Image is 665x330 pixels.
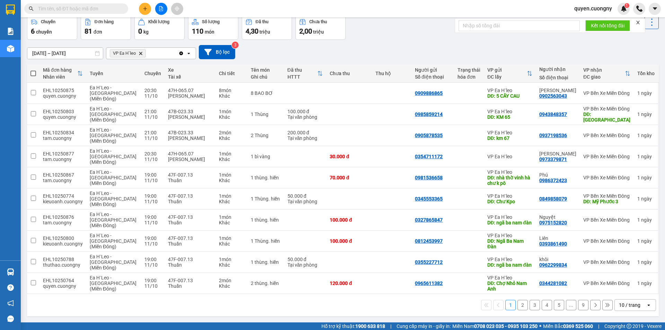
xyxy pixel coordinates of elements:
[452,322,538,330] span: Miền Nam
[415,154,443,159] div: 0354711172
[251,196,280,202] div: 1 Thùng. hiền
[168,157,212,162] div: [PERSON_NAME]
[144,151,161,157] div: 20:30
[641,154,652,159] span: ngày
[110,49,146,57] span: VP Ea H`leo, close by backspace
[31,27,35,35] span: 6
[641,259,652,265] span: ngày
[155,3,167,15] button: file-add
[583,112,630,123] div: DĐ: KIẾN ĐỨC
[251,259,280,265] div: 1 thùng. hiền
[284,64,327,83] th: Toggle SortBy
[637,280,655,286] div: 1
[144,157,161,162] div: 11/10
[415,67,451,73] div: Người gửi
[474,323,538,329] strong: 0708 023 035 - 0935 103 250
[415,90,443,96] div: 0909886865
[90,275,136,292] span: Ea H`Leo - [GEOGRAPHIC_DATA] (Miền Đông)
[43,151,83,157] div: EHL10250877
[637,112,655,117] div: 1
[313,29,324,35] span: triệu
[168,172,212,178] div: 47F-007.13
[287,114,323,120] div: Tại văn phòng
[287,193,323,199] div: 50.000 đ
[168,257,212,262] div: 47F-007.13
[458,74,480,80] div: hóa đơn
[583,175,630,180] div: VP Bến Xe Miền Đông
[583,90,630,96] div: VP Bến Xe Miền Đông
[219,262,244,268] div: Khác
[178,51,184,56] svg: Clear all
[641,133,652,138] span: ngày
[626,3,628,8] span: 1
[415,175,443,180] div: 0981536658
[487,280,532,292] div: DĐ: Chợ Nhỏ Nam Anh
[641,112,652,117] span: ngày
[219,278,244,283] div: 2 món
[159,6,163,11] span: file-add
[192,27,203,35] span: 110
[505,300,516,310] button: 1
[251,238,280,244] div: 1 Thùng. hiền
[539,220,567,225] div: 0975152820
[539,235,576,241] div: Liên
[168,88,212,93] div: 47H-065.07
[219,178,244,183] div: Khác
[309,19,327,24] div: Chưa thu
[219,193,244,199] div: 1 món
[219,257,244,262] div: 1 món
[171,3,183,15] button: aim
[652,6,658,12] span: caret-down
[144,193,161,199] div: 19:00
[287,67,318,73] div: Đã thu
[539,133,567,138] div: 0937198536
[251,154,280,159] div: 1 bì vàng
[415,280,443,286] div: 0965611382
[43,262,83,268] div: thuthao.cuongny
[139,3,151,15] button: plus
[7,268,14,276] img: warehouse-icon
[7,28,14,35] img: solution-icon
[144,88,161,93] div: 20:30
[583,67,625,73] div: VP nhận
[144,130,161,135] div: 21:00
[517,300,528,310] button: 2
[7,300,14,306] span: notification
[175,6,179,11] span: aim
[580,64,634,83] th: Toggle SortBy
[90,127,136,144] span: Ea H`Leo - [GEOGRAPHIC_DATA] (Miền Đông)
[43,193,83,199] div: EHL10250774
[624,3,629,8] sup: 1
[641,280,652,286] span: ngày
[641,238,652,244] span: ngày
[95,19,114,24] div: Đơn hàng
[487,175,532,186] div: DĐ: nhà thờ vinh hà chư k pô
[539,325,541,328] span: ⚪️
[321,322,385,330] span: Hỗ trợ kỹ thuật:
[90,212,136,228] span: Ea H`Leo - [GEOGRAPHIC_DATA] (Miền Đông)
[415,196,443,202] div: 0345553365
[287,199,323,204] div: Tại văn phòng
[219,172,244,178] div: 1 món
[251,133,280,138] div: 2 Thùng
[251,280,280,286] div: 2 thùng. hiền
[390,322,391,330] span: |
[487,233,532,238] div: VP Ea H`leo
[38,5,120,12] input: Tìm tên, số ĐT hoặc mã đơn
[637,238,655,244] div: 1
[168,178,212,183] div: Thuấn
[578,300,588,310] button: 9
[144,278,161,283] div: 19:00
[43,257,83,262] div: EHL10250788
[487,74,527,80] div: ĐC lấy
[43,283,83,289] div: quyen.cuongny
[219,241,244,247] div: Khác
[649,3,661,15] button: caret-down
[415,259,443,265] div: 0355227712
[219,220,244,225] div: Khác
[134,15,185,40] button: Khối lượng0kg
[43,88,83,93] div: EHL10250875
[144,283,161,289] div: 11/10
[415,238,443,244] div: 0812453997
[219,109,244,114] div: 1 món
